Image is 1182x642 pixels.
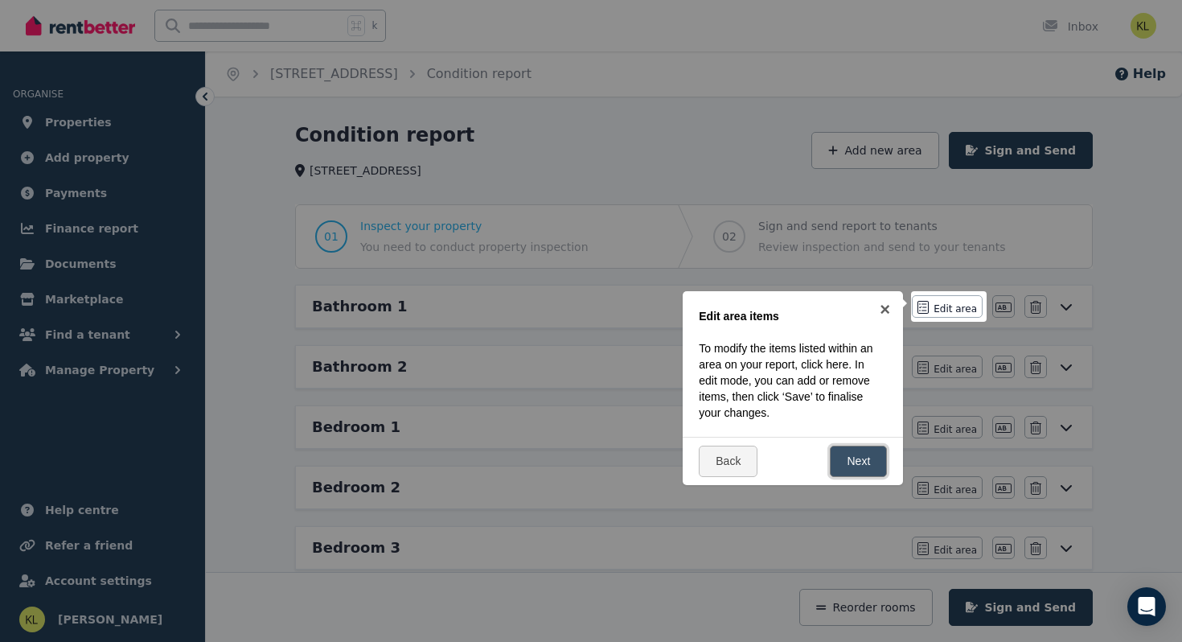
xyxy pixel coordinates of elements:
a: Next [830,446,887,477]
a: Back [699,446,757,477]
button: Edit area [912,295,983,318]
a: × [867,291,903,327]
span: Edit area [934,302,977,315]
p: To modify the items listed within an area on your report, click here. In edit mode, you can add o... [699,340,877,421]
div: Open Intercom Messenger [1127,587,1166,626]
